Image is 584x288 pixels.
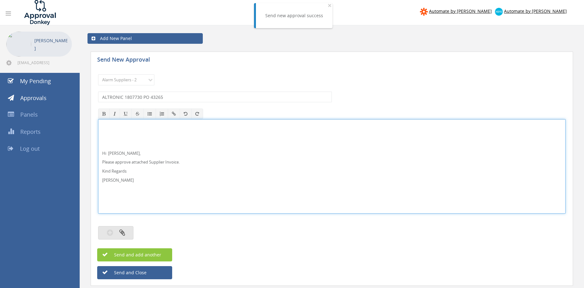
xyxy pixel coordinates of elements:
[495,8,503,16] img: xero-logo.png
[20,128,41,135] span: Reports
[328,1,332,10] span: ×
[109,109,120,119] button: Italic
[420,8,428,16] img: zapier-logomark.png
[98,92,332,102] input: Subject
[168,109,180,119] button: Insert / edit link
[120,109,132,119] button: Underline
[429,8,492,14] span: Automate by [PERSON_NAME]
[98,109,110,119] button: Bold
[504,8,567,14] span: Automate by [PERSON_NAME]
[87,33,203,44] a: Add New Panel
[17,60,71,65] span: [EMAIL_ADDRESS][DOMAIN_NAME]
[102,150,562,156] p: Hi [PERSON_NAME],
[20,145,40,152] span: Log out
[143,109,156,119] button: Unordered List
[102,177,562,183] p: [PERSON_NAME]
[20,77,51,85] span: My Pending
[101,252,161,258] span: Send and add another
[180,109,192,119] button: Undo
[34,37,69,52] p: [PERSON_NAME]
[265,13,323,19] div: Send new approval success
[97,266,172,279] button: Send and Close
[131,109,144,119] button: Strikethrough
[20,94,47,102] span: Approvals
[156,109,168,119] button: Ordered List
[97,57,207,64] h5: Send New Approval
[20,111,38,118] span: Panels
[102,168,562,174] p: Kind Regards
[191,109,203,119] button: Redo
[97,248,172,261] button: Send and add another
[102,159,562,165] p: Please approve attached Supplier Invoice.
